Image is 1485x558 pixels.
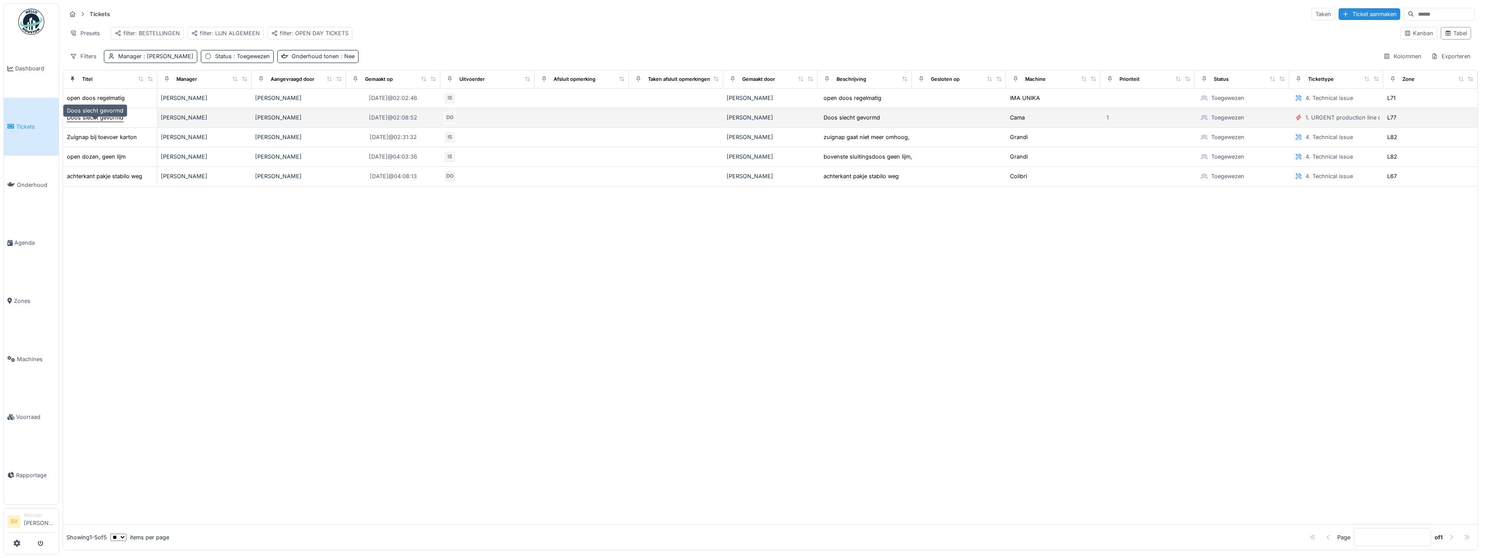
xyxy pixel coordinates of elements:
div: Toegewezen [1211,172,1244,180]
div: [DATE] @ 04:08:13 [370,172,417,180]
div: 1. URGENT production line disruption [1306,113,1405,122]
div: Manager [24,512,55,518]
div: Ticket aanmaken [1339,8,1400,20]
span: Tickets [16,123,55,131]
div: open doos regelmatig [824,94,881,102]
div: [PERSON_NAME] [161,172,248,180]
span: Dashboard [15,64,55,73]
a: Machines [4,330,59,388]
div: achterkant pakje stabilo weg [824,172,899,180]
div: Titel [82,76,93,83]
div: 4. Technical issue [1306,133,1353,141]
div: achterkant pakje stabilo weg [67,172,142,180]
a: Dashboard [4,40,59,98]
div: Zone [1402,76,1415,83]
span: : [PERSON_NAME] [142,53,193,60]
div: L82 [1387,133,1397,141]
div: [PERSON_NAME] [161,113,248,122]
div: Gemaakt op [365,76,393,83]
div: Aangevraagd door [271,76,314,83]
div: 4. Technical issue [1306,172,1353,180]
div: [PERSON_NAME] [161,94,248,102]
div: Zuignap bij toevoer karton [67,133,137,141]
div: Tickettype [1308,76,1334,83]
div: Toegewezen [1211,153,1244,161]
div: Cama [1010,113,1025,122]
span: Agenda [14,239,55,247]
div: [DATE] @ 02:02:46 [369,94,417,102]
div: filter: OPEN DAY TICKETS [271,29,349,37]
div: Doos slecht gevormd [63,104,127,117]
div: open dozen, geen lijm [67,153,126,161]
div: Grandi [1010,153,1028,161]
a: Agenda [4,214,59,272]
span: : Toegewezen [232,53,270,60]
div: [PERSON_NAME] [255,94,342,102]
strong: of 1 [1435,533,1443,541]
div: [PERSON_NAME] [255,113,342,122]
div: Beschrijving [837,76,866,83]
div: [DATE] @ 04:03:36 [369,153,417,161]
div: [DATE] @ 02:08:52 [369,113,417,122]
div: L71 [1387,94,1395,102]
div: DO [444,170,456,183]
div: Colibri [1010,172,1027,180]
div: Manager [118,52,193,60]
a: Voorraad [4,388,59,446]
li: SV [7,515,20,528]
span: Onderhoud [17,181,55,189]
div: [PERSON_NAME] [727,113,814,122]
div: Toegewezen [1211,94,1244,102]
div: L82 [1387,153,1397,161]
div: bovenste sluitingsdoos geen lijm, open dozen [824,153,946,161]
div: filter: BESTELLINGEN [115,29,180,37]
div: Page [1337,533,1350,541]
div: Gesloten op [931,76,960,83]
div: [PERSON_NAME] [727,172,814,180]
div: IMA UNIKA [1010,94,1040,102]
div: 1 [1106,113,1109,122]
div: [DATE] @ 02:31:32 [370,133,417,141]
div: IS [444,151,456,163]
div: Afsluit opmerking [554,76,595,83]
div: DO [444,112,456,124]
span: Machines [17,355,55,363]
div: 4. Technical issue [1306,94,1353,102]
div: [PERSON_NAME] [255,133,342,141]
div: [PERSON_NAME] [727,153,814,161]
div: IS [444,92,456,104]
div: [PERSON_NAME] [255,172,342,180]
div: items per page [110,533,169,541]
div: [PERSON_NAME] [161,133,248,141]
a: SV Manager[PERSON_NAME] [7,512,55,533]
div: zuignap gaat niet meer omhoog, pakt kartonnen n... [824,133,962,141]
span: Voorraad [16,413,55,421]
div: Doos slecht gevormd [824,113,880,122]
div: Filters [66,50,100,63]
div: [PERSON_NAME] [727,94,814,102]
a: Rapportage [4,446,59,505]
div: 4. Technical issue [1306,153,1353,161]
a: Onderhoud [4,156,59,214]
div: Kolommen [1379,50,1425,63]
span: : Nee [339,53,355,60]
div: Toegewezen [1211,113,1244,122]
div: Taken afsluit opmerkingen [648,76,710,83]
div: Kanban [1404,29,1433,37]
div: Showing 1 - 5 of 5 [66,533,107,541]
div: Prioriteit [1120,76,1139,83]
span: Rapportage [16,471,55,479]
div: [PERSON_NAME] [161,153,248,161]
div: open doos regelmatig [67,94,125,102]
div: Tabel [1445,29,1467,37]
div: Manager [176,76,197,83]
a: Zones [4,272,59,330]
div: filter: LIJN ALGEMEEN [191,29,260,37]
div: Status [215,52,270,60]
div: L67 [1387,172,1397,180]
div: IS [444,131,456,143]
div: Presets [66,27,104,40]
strong: Tickets [86,10,113,18]
div: Gemaakt door [742,76,775,83]
a: Tickets [4,98,59,156]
